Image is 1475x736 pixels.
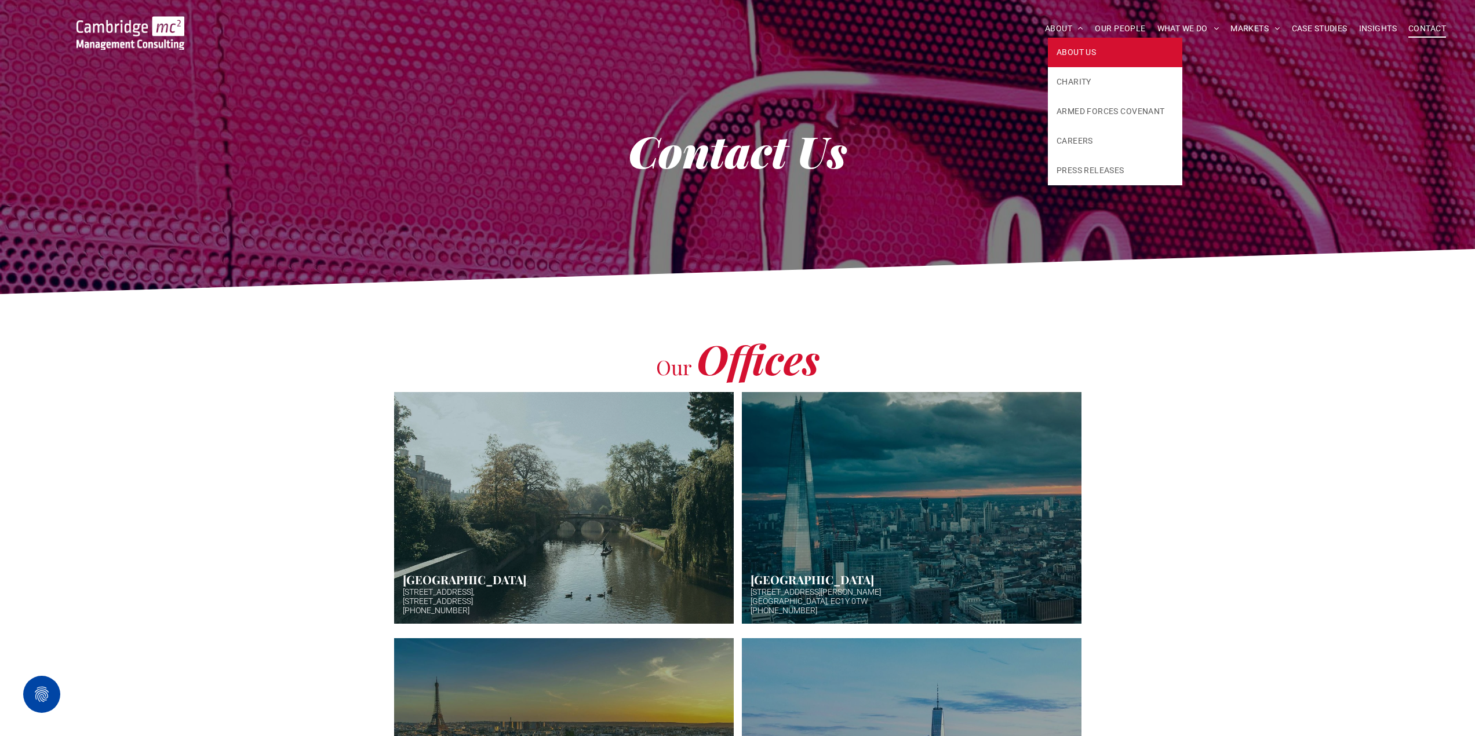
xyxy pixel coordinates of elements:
[1089,20,1151,38] a: OUR PEOPLE
[1039,20,1090,38] a: ABOUT
[1057,76,1091,88] span: CHARITY
[1057,105,1165,118] span: ARMED FORCES COVENANT
[656,353,692,380] span: Our
[1048,156,1182,185] a: PRESS RELEASES
[1048,126,1182,156] a: CAREERS
[1403,20,1452,38] a: CONTACT
[797,122,847,180] strong: Us
[742,392,1081,624] a: Aerial photo of Tower Bridge, London. Thames snakes into distance. Hazy background.
[1045,20,1084,38] span: ABOUT
[1353,20,1403,38] a: INSIGHTS
[77,16,184,50] img: Go to Homepage
[1057,135,1093,147] span: CAREERS
[77,18,184,30] a: Your Business Transformed | Cambridge Management Consulting
[1286,20,1353,38] a: CASE STUDIES
[1048,67,1182,97] a: CHARITY
[394,392,734,624] a: Hazy afternoon photo of river and bridge in Cambridge. Punt boat in middle-distance. Trees either...
[1152,20,1225,38] a: WHAT WE DO
[1048,97,1182,126] a: ARMED FORCES COVENANT
[1225,20,1285,38] a: MARKETS
[1057,46,1096,58] span: ABOUT US
[1057,164,1124,177] span: PRESS RELEASES
[628,122,787,180] strong: Contact
[1048,38,1182,67] a: ABOUT US
[697,331,820,386] span: Offices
